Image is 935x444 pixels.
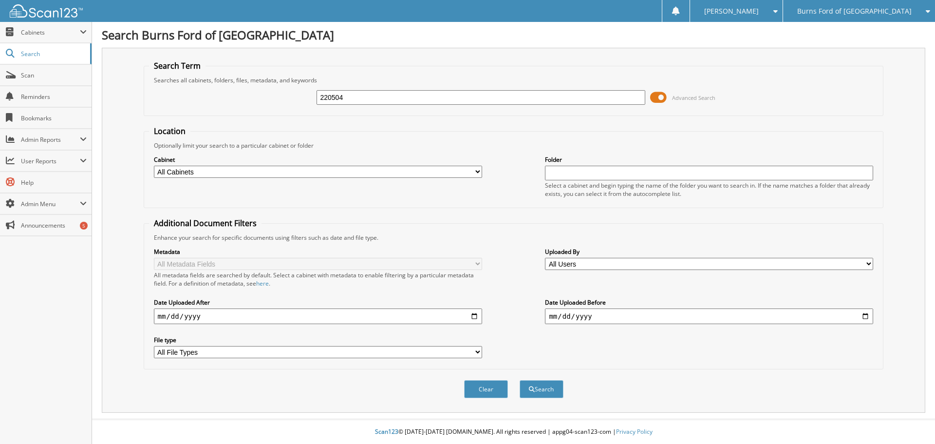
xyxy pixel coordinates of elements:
span: Bookmarks [21,114,87,122]
span: User Reports [21,157,80,165]
div: Searches all cabinets, folders, files, metadata, and keywords [149,76,879,84]
span: [PERSON_NAME] [704,8,759,14]
label: Metadata [154,248,482,256]
img: scan123-logo-white.svg [10,4,83,18]
label: Uploaded By [545,248,873,256]
button: Clear [464,380,508,398]
div: 5 [80,222,88,230]
input: start [154,309,482,324]
span: Burns Ford of [GEOGRAPHIC_DATA] [797,8,912,14]
span: Advanced Search [672,94,715,101]
legend: Search Term [149,60,206,71]
div: Optionally limit your search to a particular cabinet or folder [149,141,879,150]
div: All metadata fields are searched by default. Select a cabinet with metadata to enable filtering b... [154,271,482,288]
legend: Additional Document Filters [149,218,262,229]
button: Search [520,380,563,398]
span: Admin Reports [21,135,80,144]
span: Scan [21,71,87,79]
label: File type [154,336,482,344]
span: Search [21,50,85,58]
a: Privacy Policy [616,427,653,436]
span: Help [21,178,87,187]
legend: Location [149,126,190,136]
label: Date Uploaded Before [545,298,873,307]
span: Scan123 [375,427,398,436]
span: Cabinets [21,28,80,37]
div: Select a cabinet and begin typing the name of the folder you want to search in. If the name match... [545,181,873,198]
span: Reminders [21,93,87,101]
span: Announcements [21,221,87,230]
input: end [545,309,873,324]
a: here [256,279,269,288]
div: Enhance your search for specific documents using filters such as date and file type. [149,233,879,242]
label: Cabinet [154,155,482,164]
label: Date Uploaded After [154,298,482,307]
label: Folder [545,155,873,164]
h1: Search Burns Ford of [GEOGRAPHIC_DATA] [102,27,925,43]
div: © [DATE]-[DATE] [DOMAIN_NAME]. All rights reserved | appg04-scan123-com | [92,420,935,444]
span: Admin Menu [21,200,80,208]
